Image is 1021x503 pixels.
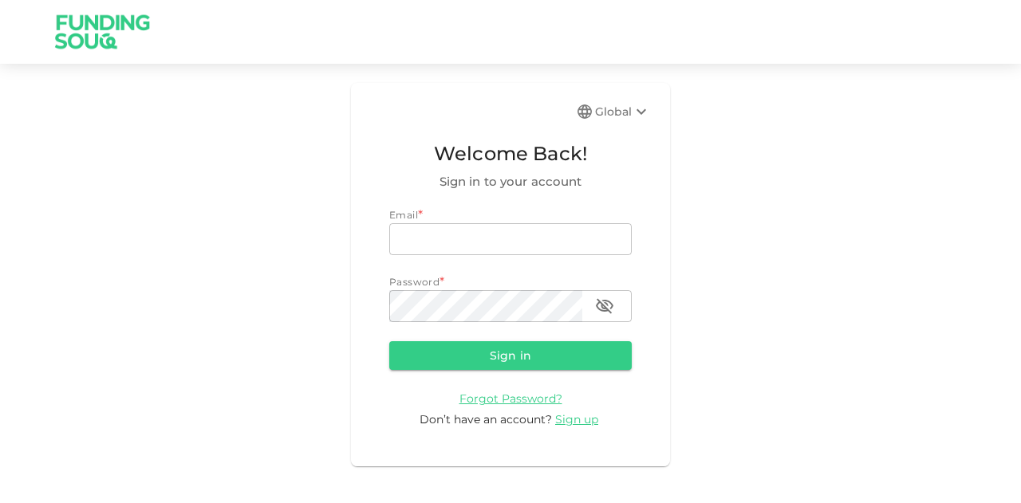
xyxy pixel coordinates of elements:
a: Forgot Password? [459,391,562,406]
button: Sign in [389,341,632,370]
input: password [389,290,582,322]
span: Sign in to your account [389,172,632,191]
div: Global [595,102,651,121]
span: Welcome Back! [389,139,632,169]
span: Email [389,209,418,221]
span: Password [389,276,440,288]
span: Don’t have an account? [420,412,552,426]
input: email [389,223,632,255]
span: Sign up [555,412,598,426]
